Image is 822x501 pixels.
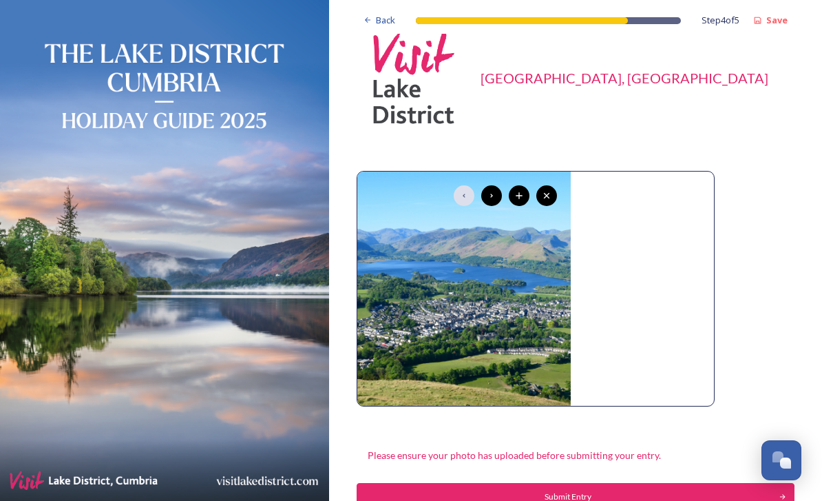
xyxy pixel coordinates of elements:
[702,14,739,27] span: Step 4 of 5
[376,14,395,27] span: Back
[357,172,571,406] img: P1033101.jpeg
[357,441,672,469] div: Please ensure your photo has uploaded before submitting your entry.
[766,14,788,26] strong: Save
[761,440,801,480] button: Open Chat
[363,26,467,130] img: Square-VLD-Logo-Pink-Grey.png
[481,68,768,88] div: [GEOGRAPHIC_DATA], [GEOGRAPHIC_DATA]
